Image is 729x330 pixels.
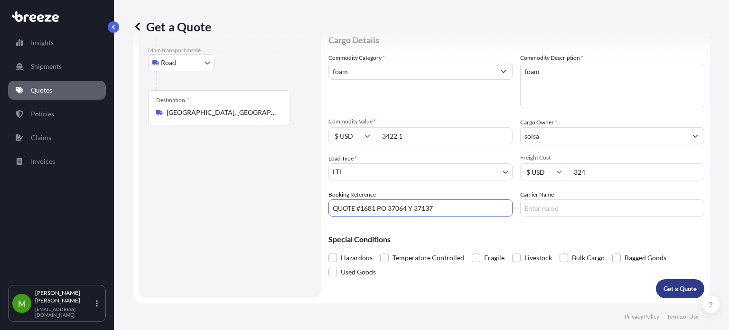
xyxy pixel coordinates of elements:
[520,118,557,127] label: Cargo Owner
[31,62,62,71] p: Shipments
[521,127,687,144] input: Full name
[35,289,94,304] p: [PERSON_NAME] [PERSON_NAME]
[664,284,697,293] p: Get a Quote
[520,190,554,199] label: Carrier Name
[625,313,659,321] a: Privacy Policy
[31,85,52,95] p: Quotes
[156,96,189,104] div: Destination
[520,154,704,161] span: Freight Cost
[31,157,55,166] p: Invoices
[31,109,54,119] p: Policies
[31,133,51,142] p: Claims
[328,154,357,163] span: Load Type
[167,108,279,117] input: Destination
[484,251,505,265] span: Fragile
[328,118,513,125] span: Commodity Value
[328,236,704,243] p: Special Conditions
[328,199,513,217] input: Your internal reference
[687,127,704,144] button: Show suggestions
[341,251,373,265] span: Hazardous
[376,127,513,144] input: Type amount
[572,251,605,265] span: Bulk Cargo
[656,279,704,298] button: Get a Quote
[328,163,513,180] button: LTL
[8,81,106,100] a: Quotes
[524,251,552,265] span: Livestock
[495,63,512,80] button: Show suggestions
[329,63,495,80] input: Select a commodity type
[520,53,583,63] label: Commodity Description
[18,299,26,308] span: M
[133,19,211,34] p: Get a Quote
[328,190,376,199] label: Booking Reference
[328,53,385,63] label: Commodity Category
[8,152,106,171] a: Invoices
[667,313,699,321] a: Terms of Use
[148,54,215,71] button: Select transport
[161,58,176,67] span: Road
[8,104,106,123] a: Policies
[520,199,704,217] input: Enter name
[625,251,666,265] span: Bagged Goods
[568,163,704,180] input: Enter amount
[393,251,464,265] span: Temperature Controlled
[35,306,94,318] p: [EMAIL_ADDRESS][DOMAIN_NAME]
[8,128,106,147] a: Claims
[333,167,343,177] span: LTL
[341,265,376,279] span: Used Goods
[31,38,54,47] p: Insights
[8,33,106,52] a: Insights
[8,57,106,76] a: Shipments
